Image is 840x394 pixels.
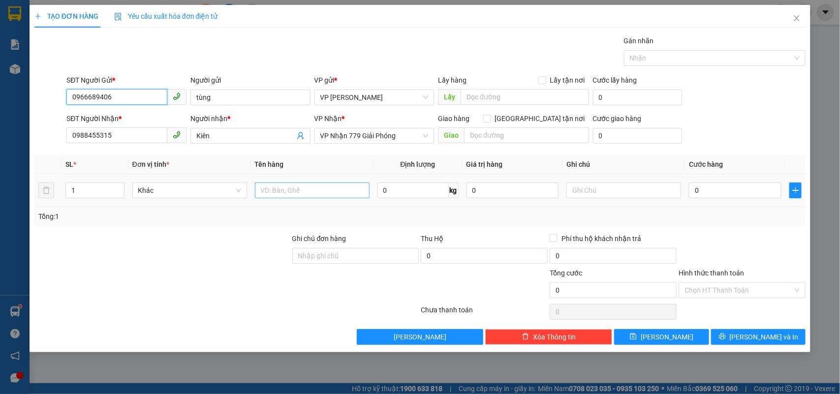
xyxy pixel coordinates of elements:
[533,332,576,342] span: Xóa Thông tin
[314,115,342,122] span: VP Nhận
[173,131,181,139] span: phone
[593,90,682,105] input: Cước lấy hàng
[679,269,744,277] label: Hình thức thanh toán
[34,13,41,20] span: plus
[614,329,709,345] button: save[PERSON_NAME]
[114,13,122,21] img: icon
[438,89,461,105] span: Lấy
[783,5,810,32] button: Close
[593,128,682,144] input: Cước giao hàng
[292,235,346,242] label: Ghi chú đơn hàng
[38,182,54,198] button: delete
[173,92,181,100] span: phone
[522,333,529,341] span: delete
[138,183,241,198] span: Khác
[711,329,806,345] button: printer[PERSON_NAME] và In
[421,235,443,242] span: Thu Hộ
[630,333,637,341] span: save
[467,182,559,198] input: 0
[394,332,446,342] span: [PERSON_NAME]
[689,160,723,168] span: Cước hàng
[491,113,589,124] span: [GEOGRAPHIC_DATA] tận nơi
[550,269,582,277] span: Tổng cước
[420,304,549,322] div: Chưa thanh toán
[789,182,802,198] button: plus
[461,89,589,105] input: Dọc đường
[38,211,325,222] div: Tổng: 1
[255,160,284,168] span: Tên hàng
[790,186,801,194] span: plus
[438,127,464,143] span: Giao
[65,160,73,168] span: SL
[449,182,459,198] span: kg
[485,329,612,345] button: deleteXóa Thông tin
[438,76,467,84] span: Lấy hàng
[114,12,218,20] span: Yêu cầu xuất hóa đơn điện tử
[66,113,187,124] div: SĐT Người Nhận
[132,160,169,168] span: Đơn vị tính
[464,127,589,143] input: Dọc đường
[401,160,436,168] span: Định lượng
[297,132,305,140] span: user-add
[593,76,637,84] label: Cước lấy hàng
[641,332,693,342] span: [PERSON_NAME]
[467,160,503,168] span: Giá trị hàng
[255,182,370,198] input: VD: Bàn, Ghế
[624,37,654,45] label: Gán nhãn
[190,113,311,124] div: Người nhận
[546,75,589,86] span: Lấy tận nơi
[320,128,429,143] span: VP Nhận 779 Giải Phóng
[793,14,801,22] span: close
[438,115,469,122] span: Giao hàng
[190,75,311,86] div: Người gửi
[357,329,484,345] button: [PERSON_NAME]
[566,182,681,198] input: Ghi Chú
[558,233,645,244] span: Phí thu hộ khách nhận trả
[730,332,799,342] span: [PERSON_NAME] và In
[593,115,642,122] label: Cước giao hàng
[562,155,685,174] th: Ghi chú
[34,12,98,20] span: TẠO ĐƠN HÀNG
[66,75,187,86] div: SĐT Người Gửi
[314,75,435,86] div: VP gửi
[320,90,429,105] span: VP Bảo Hà
[292,248,419,264] input: Ghi chú đơn hàng
[719,333,726,341] span: printer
